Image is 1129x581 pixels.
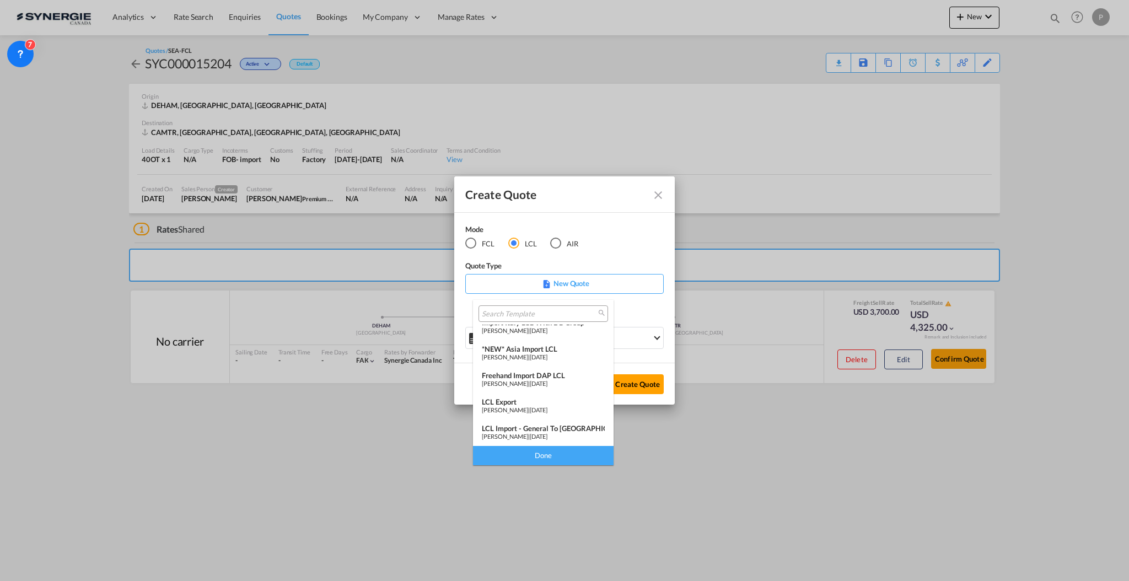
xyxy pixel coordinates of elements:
[482,345,605,353] div: *NEW* Asia Import LCL
[530,353,547,361] span: [DATE]
[482,327,605,334] div: |
[482,406,605,413] div: |
[598,309,606,317] md-icon: icon-magnify
[482,327,528,334] span: [PERSON_NAME]
[482,424,605,433] div: LCL Import - General to [GEOGRAPHIC_DATA]
[530,327,547,334] span: [DATE]
[482,380,528,387] span: [PERSON_NAME]
[482,353,528,361] span: [PERSON_NAME]
[482,433,605,440] div: |
[530,433,547,440] span: [DATE]
[482,371,605,380] div: Freehand Import DAP LCL
[530,380,547,387] span: [DATE]
[482,353,605,361] div: |
[482,309,596,319] input: Search Template
[473,446,614,465] div: Done
[482,433,528,440] span: [PERSON_NAME]
[530,406,547,413] span: [DATE]
[482,406,528,413] span: [PERSON_NAME]
[482,397,605,406] div: LCL Export
[482,380,605,387] div: |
